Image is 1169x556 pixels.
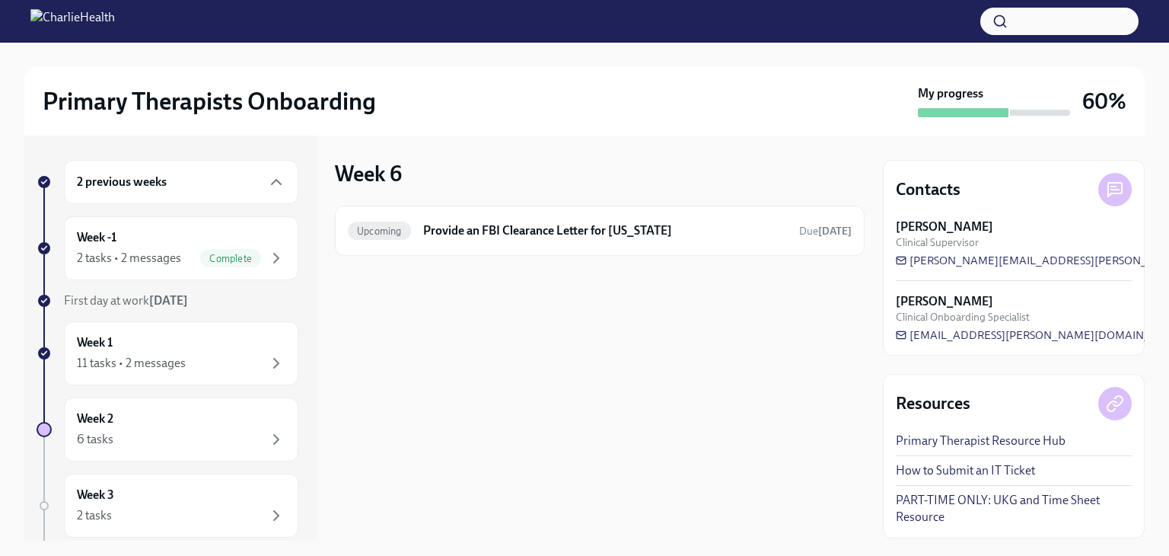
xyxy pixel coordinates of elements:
[77,174,167,190] h6: 2 previous weeks
[77,250,181,267] div: 2 tasks • 2 messages
[348,225,411,237] span: Upcoming
[200,253,261,264] span: Complete
[37,292,298,309] a: First day at work[DATE]
[37,216,298,280] a: Week -12 tasks • 2 messagesComplete
[30,9,115,34] img: CharlieHealth
[77,355,186,372] div: 11 tasks • 2 messages
[818,225,852,238] strong: [DATE]
[37,474,298,538] a: Week 32 tasks
[799,225,852,238] span: Due
[149,293,188,308] strong: [DATE]
[799,224,852,238] span: September 19th, 2025 08:00
[77,507,112,524] div: 2 tasks
[64,160,298,204] div: 2 previous weeks
[896,310,1030,324] span: Clinical Onboarding Specialist
[896,293,993,310] strong: [PERSON_NAME]
[77,229,116,246] h6: Week -1
[77,431,113,448] div: 6 tasks
[335,160,402,187] h3: Week 6
[896,392,970,415] h4: Resources
[1082,88,1126,115] h3: 60%
[37,321,298,385] a: Week 111 tasks • 2 messages
[896,462,1035,479] a: How to Submit an IT Ticket
[64,293,188,308] span: First day at work
[896,492,1132,526] a: PART-TIME ONLY: UKG and Time Sheet Resource
[348,219,852,243] a: UpcomingProvide an FBI Clearance Letter for [US_STATE]Due[DATE]
[896,433,1065,449] a: Primary Therapist Resource Hub
[43,86,376,117] h2: Primary Therapists Onboarding
[423,222,787,239] h6: Provide an FBI Clearance Letter for [US_STATE]
[918,85,983,102] strong: My progress
[77,334,113,351] h6: Week 1
[896,219,993,235] strong: [PERSON_NAME]
[77,487,114,503] h6: Week 3
[896,235,979,250] span: Clinical Supervisor
[77,411,113,427] h6: Week 2
[896,178,960,201] h4: Contacts
[37,398,298,462] a: Week 26 tasks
